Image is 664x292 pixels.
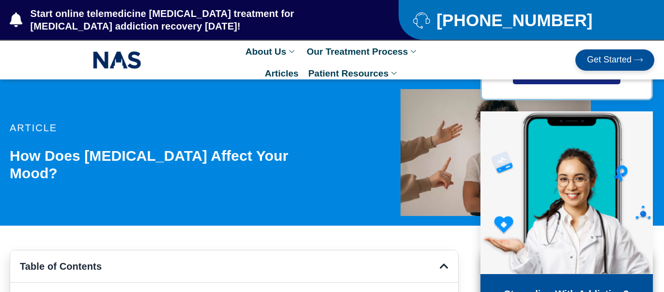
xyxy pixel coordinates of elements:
img: Woman not in the mood [401,89,591,216]
img: NAS_email_signature-removebg-preview.png [93,49,141,71]
a: Start online telemedicine [MEDICAL_DATA] treatment for [MEDICAL_DATA] addiction recovery [DATE]! [10,7,360,32]
a: About Us [241,41,302,62]
div: Close table of contents [440,261,448,271]
span: Start online telemedicine [MEDICAL_DATA] treatment for [MEDICAL_DATA] addiction recovery [DATE]! [28,7,360,32]
p: article [10,123,337,133]
a: Our Treatment Process [302,41,423,62]
img: Online Suboxone Treatment - Opioid Addiction Treatment using phone [480,111,653,274]
h1: How Does [MEDICAL_DATA] Affect Your Mood? [10,147,337,182]
a: Get Started [575,49,654,71]
h4: Table of Contents [20,260,440,273]
span: Get Started [587,55,632,65]
a: [PHONE_NUMBER] [413,12,640,29]
a: Patient Resources [303,62,404,84]
span: [PHONE_NUMBER] [434,14,592,26]
a: Articles [260,62,304,84]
